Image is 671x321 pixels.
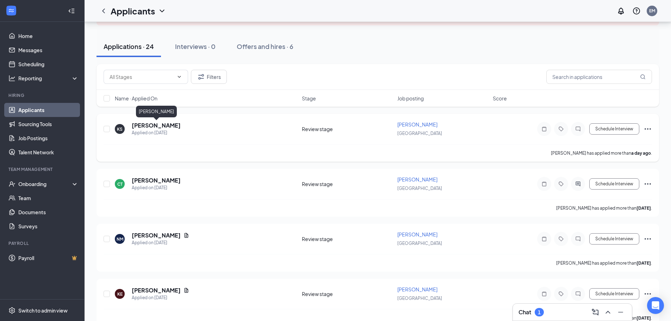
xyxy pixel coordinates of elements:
p: [PERSON_NAME] has applied more than . [556,260,652,266]
svg: Note [540,126,548,132]
div: Payroll [8,240,77,246]
div: Reporting [18,75,79,82]
svg: ChatInactive [574,291,582,297]
h5: [PERSON_NAME] [132,122,181,129]
svg: Ellipses [644,290,652,298]
div: Offers and hires · 6 [237,42,293,51]
div: EM [649,8,655,14]
svg: UserCheck [8,180,15,187]
a: Job Postings [18,131,79,145]
svg: ActiveChat [574,181,582,187]
a: Scheduling [18,57,79,71]
svg: Note [540,181,548,187]
div: Review stage [302,290,393,297]
h5: [PERSON_NAME] [132,286,181,294]
div: 1 [538,309,541,315]
svg: Tag [557,181,565,187]
svg: QuestionInfo [632,7,641,15]
div: Applied on [DATE] [132,129,181,136]
h1: Applicants [111,5,155,17]
svg: ChevronDown [176,74,182,80]
span: [GEOGRAPHIC_DATA] [397,131,442,136]
p: [PERSON_NAME] has applied more than . [556,205,652,211]
div: Switch to admin view [18,307,68,314]
svg: Ellipses [644,125,652,133]
svg: Note [540,236,548,242]
svg: Tag [557,236,565,242]
a: PayrollCrown [18,251,79,265]
b: a day ago [631,150,651,156]
svg: Settings [8,307,15,314]
span: [GEOGRAPHIC_DATA] [397,186,442,191]
svg: Filter [197,73,205,81]
span: [PERSON_NAME] [397,121,437,128]
b: [DATE] [636,205,651,211]
a: Sourcing Tools [18,117,79,131]
div: Interviews · 0 [175,42,216,51]
div: Applications · 24 [104,42,154,51]
div: CT [117,181,123,187]
b: [DATE] [636,260,651,266]
input: All Stages [110,73,174,81]
svg: MagnifyingGlass [640,74,646,80]
div: Team Management [8,166,77,172]
div: Hiring [8,92,77,98]
div: Applied on [DATE] [132,184,181,191]
svg: Document [184,288,189,293]
span: [PERSON_NAME] [397,231,437,237]
button: Schedule Interview [589,288,639,300]
svg: ChevronDown [158,7,166,15]
div: Review stage [302,180,393,187]
div: NM [117,236,123,242]
span: Job posting [397,95,424,102]
svg: Notifications [617,7,625,15]
a: Messages [18,43,79,57]
svg: Ellipses [644,180,652,188]
div: Applied on [DATE] [132,239,189,246]
div: KS [117,126,123,132]
svg: Tag [557,126,565,132]
div: Onboarding [18,180,73,187]
button: Minimize [615,307,626,318]
div: Review stage [302,125,393,132]
h3: Chat [518,308,531,316]
svg: WorkstreamLogo [8,7,15,14]
svg: Tag [557,291,565,297]
p: [PERSON_NAME] has applied more than . [551,150,652,156]
h5: [PERSON_NAME] [132,177,181,184]
span: Stage [302,95,316,102]
svg: ComposeMessage [591,308,599,316]
a: Home [18,29,79,43]
span: Score [493,95,507,102]
span: [GEOGRAPHIC_DATA] [397,296,442,301]
button: Schedule Interview [589,123,639,135]
button: ChevronUp [602,307,614,318]
svg: Note [540,291,548,297]
div: Applied on [DATE] [132,294,189,301]
div: [PERSON_NAME] [136,106,177,117]
svg: ChatInactive [574,126,582,132]
svg: Ellipses [644,235,652,243]
b: [DATE] [636,315,651,321]
input: Search in applications [546,70,652,84]
a: Surveys [18,219,79,233]
svg: ChevronLeft [99,7,108,15]
svg: ChevronUp [604,308,612,316]
a: Team [18,191,79,205]
span: [PERSON_NAME] [397,176,437,183]
svg: Document [184,233,189,238]
svg: Minimize [616,308,625,316]
span: [PERSON_NAME] [397,286,437,292]
span: Name · Applied On [115,95,157,102]
span: [GEOGRAPHIC_DATA] [397,241,442,246]
button: Filter Filters [191,70,227,84]
button: ComposeMessage [590,307,601,318]
div: Review stage [302,235,393,242]
div: Open Intercom Messenger [647,297,664,314]
a: Talent Network [18,145,79,159]
a: Documents [18,205,79,219]
button: Schedule Interview [589,233,639,245]
svg: Collapse [68,7,75,14]
div: KE [117,291,123,297]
